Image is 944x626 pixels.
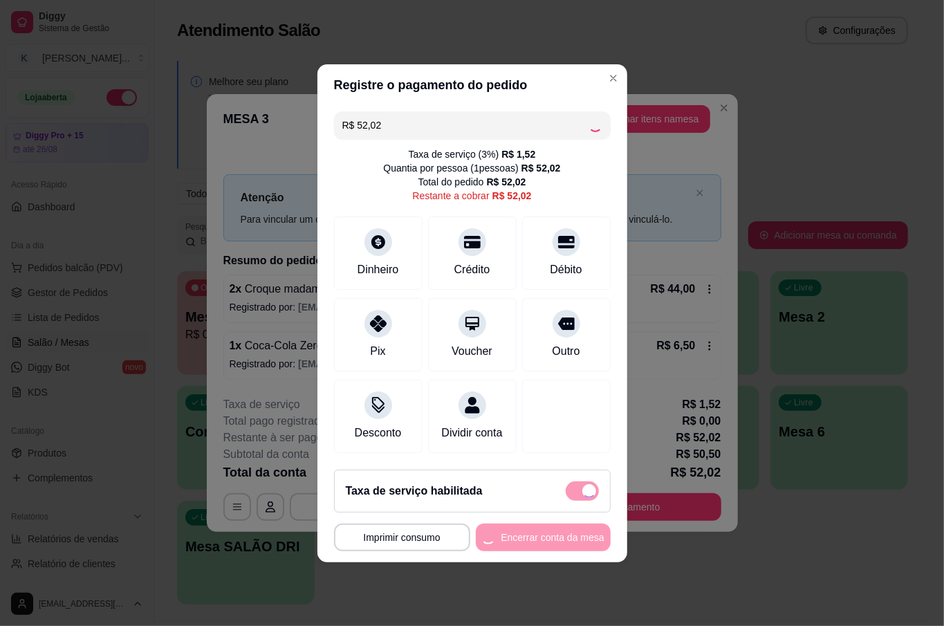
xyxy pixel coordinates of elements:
input: Ex.: hambúrguer de cordeiro [342,111,589,139]
div: Débito [550,261,582,278]
h2: Taxa de serviço habilitada [346,483,483,499]
div: Loading [589,118,602,132]
div: Taxa de serviço ( 3 %) [409,147,536,161]
div: Quantia por pessoa ( 1 pessoas) [383,161,560,175]
div: R$ 52,02 [487,175,526,189]
div: Total do pedido [418,175,526,189]
div: R$ 52,02 [521,161,561,175]
div: R$ 1,52 [501,147,535,161]
button: Close [602,67,624,89]
div: Crédito [454,261,490,278]
button: Imprimir consumo [334,524,470,551]
div: Outro [552,343,580,360]
div: Restante a cobrar [412,189,531,203]
div: R$ 52,02 [492,189,532,203]
div: Pix [370,343,385,360]
header: Registre o pagamento do pedido [317,64,627,106]
div: Voucher [452,343,492,360]
div: Desconto [355,425,402,441]
div: Dinheiro [358,261,399,278]
div: Dividir conta [441,425,502,441]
